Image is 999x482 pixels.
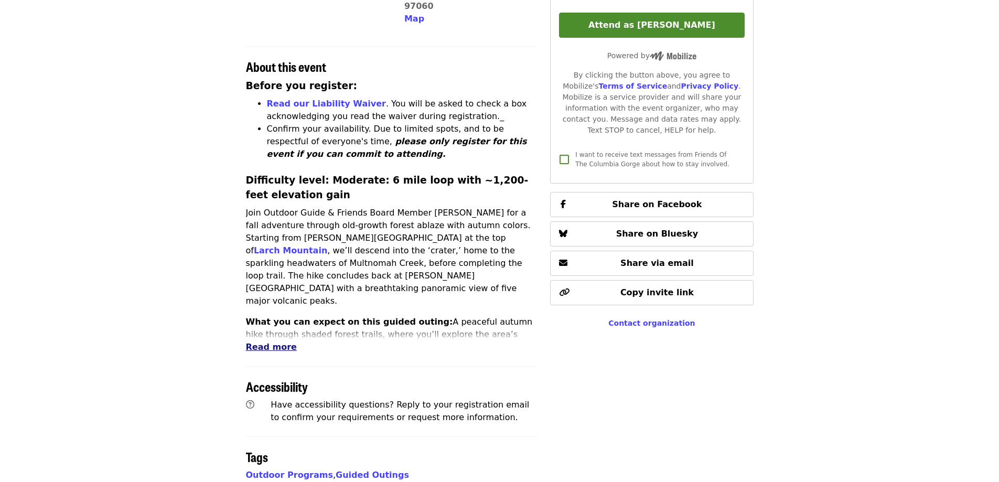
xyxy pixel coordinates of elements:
span: Have accessibility questions? Reply to your registration email to confirm your requirements or re... [271,400,529,422]
span: Share on Bluesky [616,229,699,239]
p: A peaceful autumn hike through shaded forest trails, where you’ll explore the area’s geology and ... [246,316,538,354]
p: . You will be asked to check a box acknowledging you read the waiver during registration._ [267,98,538,123]
img: Powered by Mobilize [650,51,696,61]
a: Contact organization [608,319,695,327]
button: Share on Facebook [550,192,753,217]
button: Copy invite link [550,280,753,305]
h3: Difficulty level: Moderate: 6 mile loop with ~1,200-feet elevation gain [246,173,538,202]
span: Share on Facebook [612,199,702,209]
p: Confirm your availability. Due to limited spots, and to be respectful of everyone's time, [267,123,538,160]
i: question-circle icon [246,400,254,410]
span: Tags [246,447,268,466]
span: I want to receive text messages from Friends Of The Columbia Gorge about how to stay involved. [575,151,729,168]
span: About this event [246,57,326,76]
span: Share via email [620,258,694,268]
a: Privacy Policy [681,82,738,90]
span: Map [404,14,424,24]
span: Read more [246,342,297,352]
button: Share via email [550,251,753,276]
button: Attend as [PERSON_NAME] [559,13,744,38]
a: Terms of Service [598,82,667,90]
button: Map [404,13,424,25]
span: Accessibility [246,377,308,395]
h3: Before you register: [246,79,538,93]
span: , [246,470,336,480]
button: Share on Bluesky [550,221,753,247]
p: Join Outdoor Guide & Friends Board Member [PERSON_NAME] for a fall adventure through old-growth f... [246,207,538,307]
a: Larch Mountain [254,245,327,255]
a: Guided Outings [336,470,409,480]
span: Copy invite link [620,287,694,297]
strong: What you can expect on this guided outing: [246,317,453,327]
em: please only register for this event if you can commit to attending. [267,136,527,159]
span: Powered by [607,51,696,60]
a: Outdoor Programs [246,470,333,480]
div: By clicking the button above, you agree to Mobilize's and . Mobilize is a service provider and wi... [559,70,744,136]
button: Read more [246,341,297,354]
a: Read our Liability Waiver [267,99,386,109]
